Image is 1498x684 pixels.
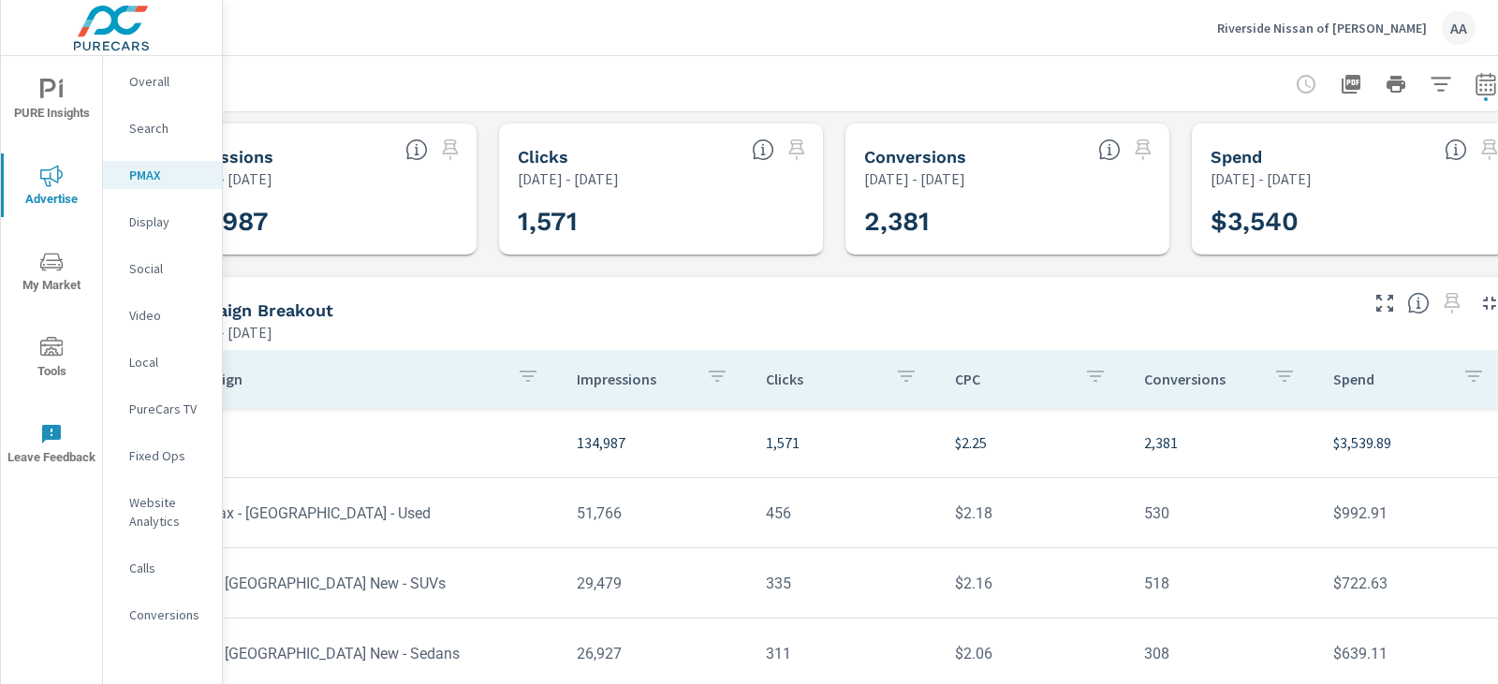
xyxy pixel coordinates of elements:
p: Display [129,212,207,231]
td: 308 [1129,630,1318,677]
td: 51,766 [562,489,751,537]
p: Impressions [577,370,691,388]
div: Local [103,348,222,376]
td: 518 [1129,560,1318,607]
button: Make Fullscreen [1370,288,1400,318]
h5: Campaign Breakout [171,300,333,320]
p: Conversions [1144,370,1258,388]
div: Social [103,255,222,283]
p: [DATE] - [DATE] [1211,167,1312,190]
h3: 1,571 [518,206,804,238]
button: Print Report [1377,65,1415,103]
p: [DATE] - [DATE] [864,167,965,190]
td: PMax - [GEOGRAPHIC_DATA] New - Sedans [160,630,562,677]
span: The number of times an ad was clicked by a consumer. [752,138,774,161]
p: Fixed Ops [129,446,207,465]
td: 26,927 [562,630,751,677]
p: $3,539.89 [1333,431,1492,454]
p: CPC [955,370,1069,388]
h5: Spend [1211,147,1262,167]
span: Tools [7,337,96,383]
p: Spend [1333,370,1447,388]
p: Video [129,306,207,325]
div: Fixed Ops [103,442,222,470]
p: Search [129,119,207,138]
div: Overall [103,67,222,95]
p: Riverside Nissan of [PERSON_NAME] [1217,20,1427,36]
span: My Market [7,251,96,297]
td: 530 [1129,489,1318,537]
span: PURE Insights [7,79,96,124]
p: Clicks [766,370,880,388]
span: Advertise [7,165,96,211]
h3: 2,381 [864,206,1151,238]
span: Select a preset date range to save this widget [782,135,812,165]
div: nav menu [1,56,102,487]
div: Website Analytics [103,488,222,535]
div: AA [1442,11,1476,45]
td: 29,479 [562,560,751,607]
p: $2.25 [955,431,1114,454]
span: Total Conversions include Actions, Leads and Unmapped. [1098,138,1121,161]
h5: Clicks [518,147,568,167]
p: Website Analytics [129,493,207,531]
td: PMax - [GEOGRAPHIC_DATA] New - SUVs [160,560,562,607]
div: Conversions [103,601,222,629]
div: PMAX [103,161,222,189]
td: $2.06 [940,630,1129,677]
p: Campaign [175,370,502,388]
td: 456 [751,489,940,537]
p: Calls [129,559,207,577]
p: [DATE] - [DATE] [518,167,619,190]
span: The amount of money spent on advertising during the period. [1445,138,1467,161]
p: Local [129,353,207,371]
td: $2.16 [940,560,1129,607]
div: PureCars TV [103,395,222,423]
h3: 134,987 [171,206,458,238]
p: Social [129,259,207,278]
div: Search [103,114,222,142]
div: Calls [103,554,222,582]
div: Display [103,208,222,236]
p: 1,571 [766,431,925,454]
button: Apply Filters [1422,65,1460,103]
p: 134,987 [577,431,736,454]
p: PureCars TV [129,400,207,418]
p: Conversions [129,605,207,624]
div: Video [103,301,222,329]
p: Overall [129,72,207,91]
span: This is a summary of PMAX performance results by campaign. Each column can be sorted. [1407,292,1430,314]
span: Select a preset date range to save this widget [435,135,465,165]
td: 311 [751,630,940,677]
span: Select a preset date range to save this widget [1128,135,1158,165]
p: PMAX [129,166,207,184]
h5: Conversions [864,147,966,167]
span: Select a preset date range to save this widget [1437,288,1467,318]
td: C - PMax - [GEOGRAPHIC_DATA] - Used [160,489,562,537]
h3: $3,540 [1211,206,1497,238]
span: The number of times an ad was shown on your behalf. [405,138,428,161]
td: 335 [751,560,940,607]
span: Leave Feedback [7,423,96,469]
td: $2.18 [940,489,1129,537]
p: 2,381 [1144,431,1303,454]
button: "Export Report to PDF" [1332,65,1370,103]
